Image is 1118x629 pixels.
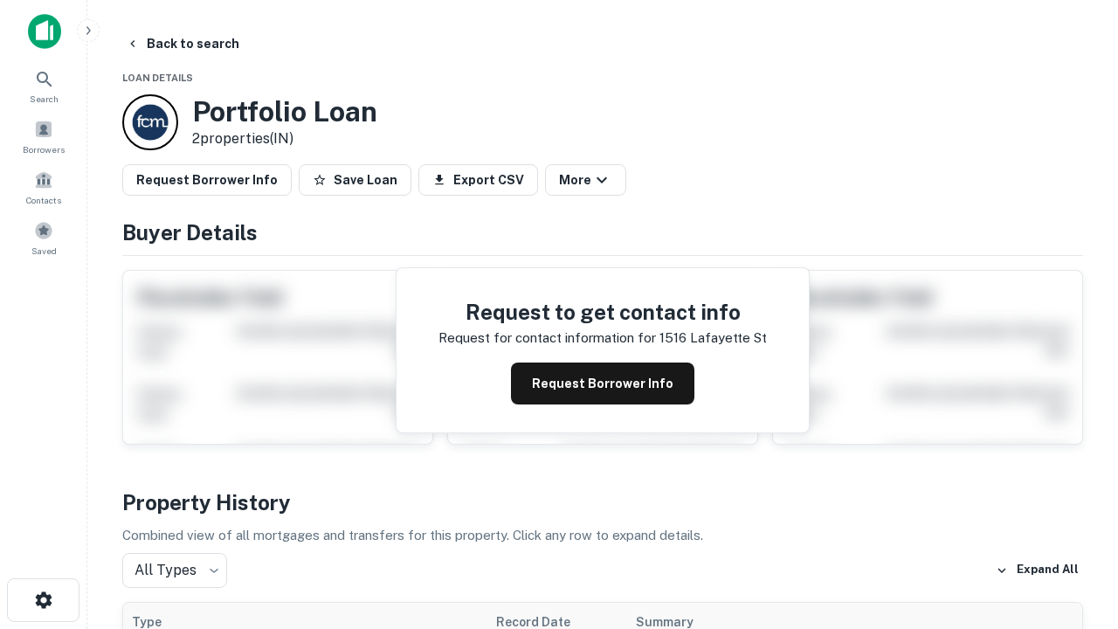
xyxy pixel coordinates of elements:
p: Request for contact information for [438,328,656,349]
iframe: Chat Widget [1031,489,1118,573]
h4: Request to get contact info [438,296,767,328]
a: Contacts [5,163,82,211]
a: Borrowers [5,113,82,160]
a: Saved [5,214,82,261]
p: Combined view of all mortgages and transfers for this property. Click any row to expand details. [122,525,1083,546]
img: capitalize-icon.png [28,14,61,49]
button: Request Borrower Info [122,164,292,196]
a: Search [5,62,82,109]
h3: Portfolio Loan [192,95,377,128]
button: Expand All [991,557,1083,584]
span: Borrowers [23,142,65,156]
span: Saved [31,244,57,258]
button: More [545,164,626,196]
p: 2 properties (IN) [192,128,377,149]
span: Contacts [26,193,61,207]
h4: Property History [122,487,1083,518]
button: Request Borrower Info [511,363,694,404]
div: All Types [122,553,227,588]
span: Search [30,92,59,106]
span: Loan Details [122,73,193,83]
p: 1516 lafayette st [659,328,767,349]
h4: Buyer Details [122,217,1083,248]
button: Save Loan [299,164,411,196]
button: Export CSV [418,164,538,196]
button: Back to search [119,28,246,59]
